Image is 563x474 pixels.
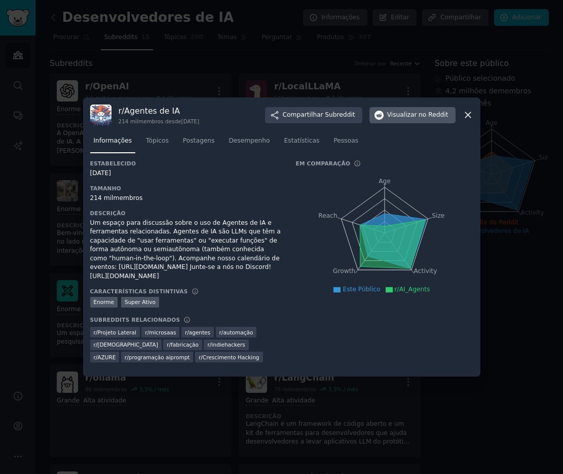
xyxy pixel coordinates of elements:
[119,106,125,116] font: r/
[94,299,115,305] font: Enorme
[94,342,98,348] font: r/
[90,210,126,216] font: Descrição
[167,342,171,348] font: r/
[145,329,149,335] font: r/
[369,107,456,123] button: Visualizarno Reddit
[142,133,172,154] a: Tópicos
[395,286,430,293] font: r/AI_Agents
[185,329,189,335] font: r/
[124,106,180,116] font: Agentes de IA
[179,133,218,154] a: Postagens
[343,286,380,293] font: Este Público
[90,170,111,177] font: [DATE]
[97,354,116,360] font: AZURE
[149,329,176,335] font: microsaas
[229,137,270,144] font: Desempenho
[94,329,98,335] font: r/
[125,354,129,360] font: r/
[189,329,210,335] font: agentes
[90,133,136,154] a: Informações
[90,105,111,126] img: Agentes_IA
[379,178,391,185] tspan: Age
[171,342,199,348] font: fabricação
[114,194,143,201] font: membros
[283,111,323,118] font: Compartilhar
[129,354,190,360] font: programação aiprompt
[90,185,121,191] font: Tamanho
[119,118,138,124] font: 214 mil
[138,118,181,124] font: membros desde
[181,118,200,124] font: [DATE]
[219,329,223,335] font: r/
[387,111,417,118] font: Visualizar
[183,137,215,144] font: Postagens
[265,107,362,123] button: CompartilharSubreddit
[94,354,98,360] font: r/
[90,317,180,323] font: Subreddits relacionados
[296,160,351,166] font: Em comparação
[97,329,136,335] font: Projeto Lateral
[325,111,355,118] font: Subreddit
[94,137,132,144] font: Informações
[90,160,136,166] font: Estabelecido
[419,111,448,118] font: no Reddit
[199,354,203,360] font: r/
[125,299,156,305] font: Super Ativo
[203,354,259,360] font: Crescimento Hacking
[223,329,253,335] font: automação
[207,342,211,348] font: r/
[90,219,281,280] font: Um espaço para discussão sobre o uso de Agentes de IA e ferramentas relacionadas. Agentes de IA s...
[146,137,169,144] font: Tópicos
[97,342,158,348] font: [DEMOGRAPHIC_DATA]
[333,267,355,275] tspan: Growth
[330,133,362,154] a: Pessoas
[90,194,114,201] font: 214 mil
[284,137,320,144] font: Estatísticas
[318,212,337,219] tspan: Reach
[432,212,444,219] tspan: Size
[281,133,323,154] a: Estatísticas
[211,342,245,348] font: indiehackers
[225,133,273,154] a: Desempenho
[333,137,358,144] font: Pessoas
[90,288,188,294] font: Características distintivas
[414,267,437,275] tspan: Activity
